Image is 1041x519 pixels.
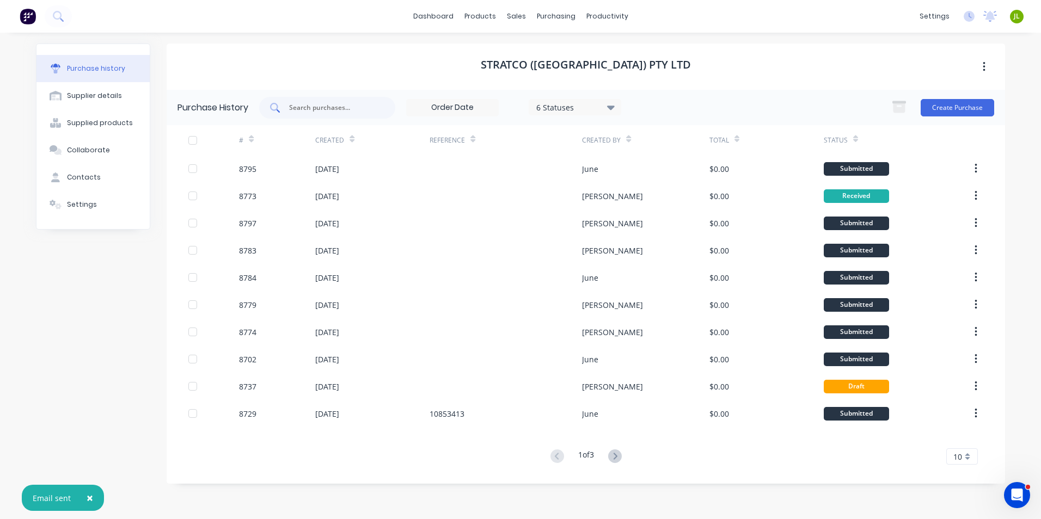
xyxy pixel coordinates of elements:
[709,245,729,256] div: $0.00
[709,354,729,365] div: $0.00
[36,109,150,137] button: Supplied products
[315,163,339,175] div: [DATE]
[87,490,93,505] span: ×
[824,162,889,176] div: Submitted
[824,271,889,285] div: Submitted
[177,101,248,114] div: Purchase History
[582,190,643,202] div: [PERSON_NAME]
[315,135,344,145] div: Created
[709,381,729,392] div: $0.00
[239,272,256,283] div: 8784
[1004,482,1030,508] iframe: Intercom live chat
[430,408,464,419] div: 10853413
[536,101,614,113] div: 6 Statuses
[824,217,889,230] div: Submitted
[824,189,889,203] div: Received
[36,164,150,191] button: Contacts
[315,299,339,311] div: [DATE]
[953,451,962,462] span: 10
[481,58,691,71] h1: Stratco ([GEOGRAPHIC_DATA]) Pty Ltd
[824,135,848,145] div: Status
[315,218,339,229] div: [DATE]
[36,191,150,218] button: Settings
[67,200,97,209] div: Settings
[582,135,621,145] div: Created By
[67,91,122,101] div: Supplier details
[36,137,150,164] button: Collaborate
[239,245,256,256] div: 8783
[33,492,71,504] div: Email sent
[67,145,110,155] div: Collaborate
[824,353,889,366] div: Submitted
[582,326,643,338] div: [PERSON_NAME]
[709,326,729,338] div: $0.00
[36,55,150,82] button: Purchase history
[407,100,498,116] input: Order Date
[315,272,339,283] div: [DATE]
[582,245,643,256] div: [PERSON_NAME]
[921,99,994,116] button: Create Purchase
[239,218,256,229] div: 8797
[582,408,598,419] div: June
[578,449,594,465] div: 1 of 3
[824,298,889,312] div: Submitted
[239,381,256,392] div: 8737
[709,190,729,202] div: $0.00
[315,190,339,202] div: [DATE]
[582,272,598,283] div: June
[1014,11,1020,21] span: JL
[76,485,104,511] button: Close
[501,8,531,24] div: sales
[20,8,36,24] img: Factory
[824,325,889,339] div: Submitted
[315,408,339,419] div: [DATE]
[239,299,256,311] div: 8779
[709,408,729,419] div: $0.00
[315,354,339,365] div: [DATE]
[315,381,339,392] div: [DATE]
[239,408,256,419] div: 8729
[581,8,634,24] div: productivity
[824,380,889,393] div: Draft
[430,135,465,145] div: Reference
[709,272,729,283] div: $0.00
[459,8,501,24] div: products
[582,381,643,392] div: [PERSON_NAME]
[239,190,256,202] div: 8773
[582,354,598,365] div: June
[239,354,256,365] div: 8702
[36,82,150,109] button: Supplier details
[531,8,581,24] div: purchasing
[288,102,378,113] input: Search purchases...
[239,163,256,175] div: 8795
[239,326,256,338] div: 8774
[315,245,339,256] div: [DATE]
[582,163,598,175] div: June
[709,135,729,145] div: Total
[914,8,955,24] div: settings
[315,326,339,338] div: [DATE]
[582,218,643,229] div: [PERSON_NAME]
[408,8,459,24] a: dashboard
[824,407,889,421] div: Submitted
[239,135,243,145] div: #
[67,172,101,182] div: Contacts
[709,299,729,311] div: $0.00
[709,218,729,229] div: $0.00
[67,64,125,73] div: Purchase history
[67,118,133,128] div: Supplied products
[824,244,889,257] div: Submitted
[582,299,643,311] div: [PERSON_NAME]
[709,163,729,175] div: $0.00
